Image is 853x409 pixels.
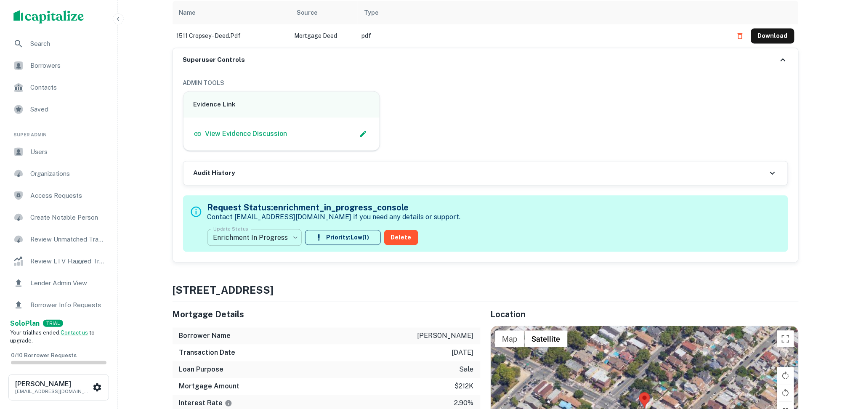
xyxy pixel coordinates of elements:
td: 1511 cropsey - deed.pdf [173,24,290,48]
a: Saved [7,99,111,120]
button: Delete file [733,29,748,43]
a: Users [7,142,111,162]
div: scrollable content [173,1,799,48]
div: Name [179,8,196,18]
strong: Solo Plan [10,319,40,327]
th: Name [173,1,290,24]
button: Rotate map counterclockwise [777,385,794,401]
span: Saved [30,104,106,114]
h6: Mortgage Amount [179,382,240,392]
h5: Location [491,308,799,321]
h6: Loan Purpose [179,365,224,375]
h5: Mortgage Details [173,308,481,321]
span: Access Requests [30,191,106,201]
button: Show satellite imagery [525,331,568,348]
button: Show street map [495,331,525,348]
iframe: Chat Widget [811,342,853,382]
h6: Audit History [194,169,235,178]
div: Source [297,8,318,18]
div: Type [364,8,379,18]
span: Users [30,147,106,157]
button: Delete [384,230,418,245]
h6: Interest Rate [179,398,232,409]
h5: Request Status: enrichment_in_progress_console [207,202,461,214]
button: [PERSON_NAME][EMAIL_ADDRESS][DOMAIN_NAME] [8,374,109,401]
h6: [PERSON_NAME] [15,381,91,388]
a: Create Notable Person [7,207,111,228]
h6: Superuser Controls [183,56,245,65]
h4: [STREET_ADDRESS] [173,283,799,298]
th: Type [358,1,728,24]
div: Enrichment In Progress [207,226,302,250]
a: View Evidence Discussion [194,129,287,139]
a: Lender Admin View [7,273,111,293]
span: Borrowers [30,61,106,71]
p: sale [460,365,474,375]
span: Create Notable Person [30,212,106,223]
p: $212k [455,382,474,392]
h6: Evidence Link [194,100,370,110]
button: Edit Slack Link [357,128,369,141]
p: 2.90% [454,398,474,409]
td: Mortgage Deed [290,24,358,48]
a: Organizations [7,164,111,184]
p: [PERSON_NAME] [417,331,474,341]
a: Review Unmatched Transactions [7,229,111,250]
button: Priority:Low(1) [305,230,381,245]
p: [DATE] [452,348,474,358]
label: Update Status [213,226,248,233]
img: capitalize-logo.png [13,10,84,24]
h6: ADMIN TOOLS [183,79,788,88]
span: 0 / 10 Borrower Requests [11,352,77,359]
span: Borrower Info Requests [30,300,106,310]
span: Contacts [30,82,106,93]
li: Super Admin [7,121,111,142]
a: Access Requests [7,186,111,206]
a: SoloPlan [10,319,40,329]
span: Review LTV Flagged Transactions [30,256,106,266]
th: Source [290,1,358,24]
a: Search [7,34,111,54]
p: View Evidence Discussion [205,129,287,139]
span: Lender Admin View [30,278,106,288]
svg: The interest rates displayed on the website are for informational purposes only and may be report... [225,400,232,407]
button: Toggle fullscreen view [777,331,794,348]
a: Borrower Info Requests [7,295,111,315]
div: TRIAL [43,320,63,327]
span: Search [30,39,106,49]
span: Review Unmatched Transactions [30,234,106,244]
button: Rotate map clockwise [777,367,794,384]
button: Download [751,29,795,44]
td: pdf [358,24,728,48]
span: Organizations [30,169,106,179]
a: Borrowers [7,56,111,76]
h6: Borrower Name [179,331,231,341]
a: Review LTV Flagged Transactions [7,251,111,271]
p: [EMAIL_ADDRESS][DOMAIN_NAME] [15,388,91,395]
h6: Transaction Date [179,348,236,358]
span: Your trial has ended. to upgrade. [10,329,95,344]
a: Contact us [61,329,88,336]
p: Contact [EMAIL_ADDRESS][DOMAIN_NAME] if you need any details or support. [207,212,461,223]
a: Contacts [7,77,111,98]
